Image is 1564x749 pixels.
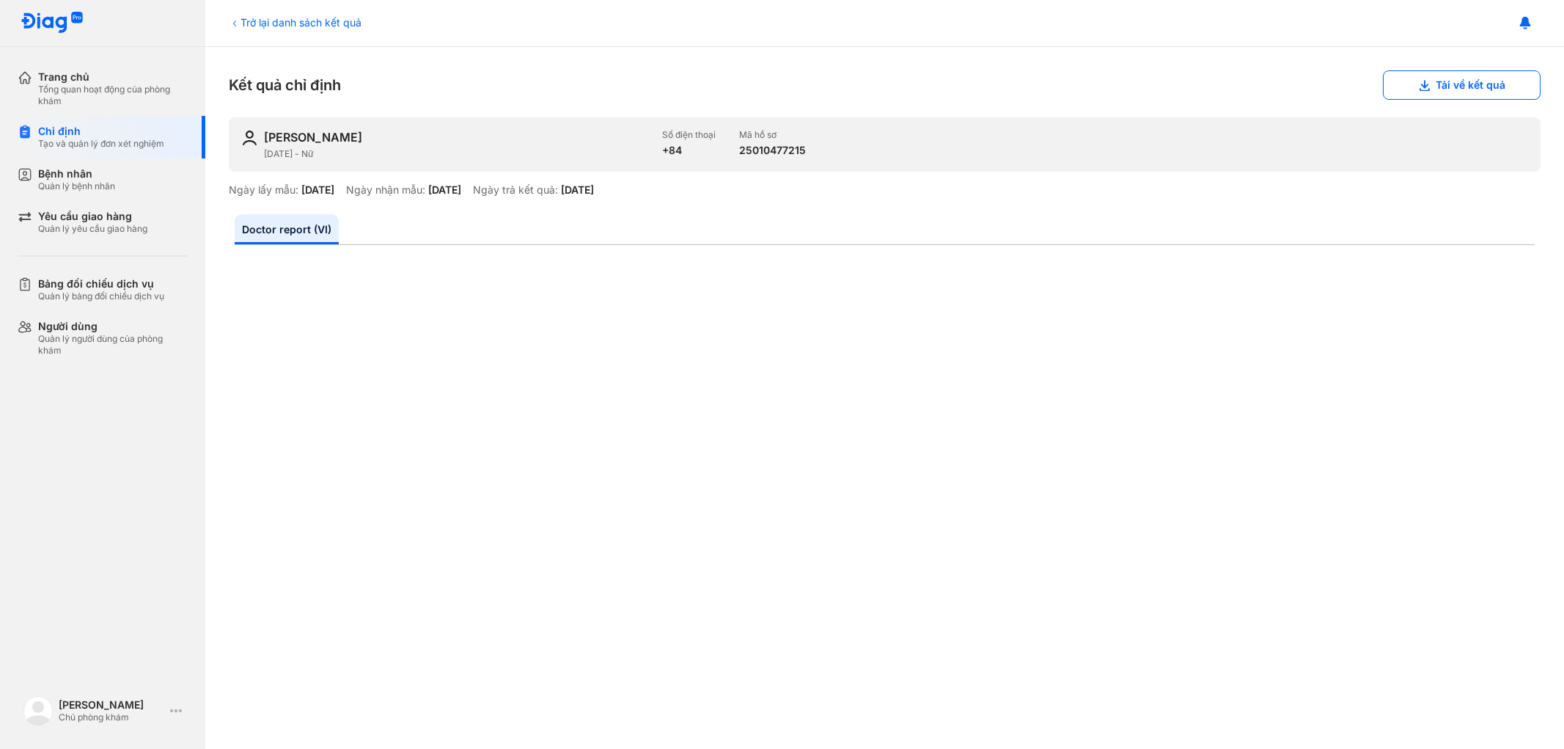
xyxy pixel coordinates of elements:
img: logo [21,12,84,34]
div: [DATE] [561,183,594,197]
img: user-icon [241,129,258,147]
div: [DATE] [301,183,334,197]
div: Yêu cầu giao hàng [38,210,147,223]
div: Tổng quan hoạt động của phòng khám [38,84,188,107]
div: Kết quả chỉ định [229,70,1541,100]
div: Tạo và quản lý đơn xét nghiệm [38,138,164,150]
div: [DATE] - Nữ [264,148,650,160]
div: Bệnh nhân [38,167,115,180]
div: Số điện thoại [662,129,716,141]
div: [PERSON_NAME] [59,698,164,712]
div: Quản lý bệnh nhân [38,180,115,192]
div: Mã hồ sơ [739,129,806,141]
div: +84 [662,144,716,157]
div: Ngày nhận mẫu: [346,183,425,197]
div: [PERSON_NAME] [264,129,362,145]
div: 25010477215 [739,144,806,157]
div: Trang chủ [38,70,188,84]
img: logo [23,696,53,726]
a: Doctor report (VI) [235,214,339,244]
div: Ngày lấy mẫu: [229,183,298,197]
div: Chủ phòng khám [59,712,164,723]
div: Trở lại danh sách kết quả [229,15,361,30]
div: Quản lý yêu cầu giao hàng [38,223,147,235]
div: Chỉ định [38,125,164,138]
div: Người dùng [38,320,188,333]
button: Tải về kết quả [1383,70,1541,100]
div: Quản lý người dùng của phòng khám [38,333,188,357]
div: Quản lý bảng đối chiếu dịch vụ [38,291,164,302]
div: Bảng đối chiếu dịch vụ [38,277,164,291]
div: [DATE] [428,183,461,197]
div: Ngày trả kết quả: [473,183,558,197]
